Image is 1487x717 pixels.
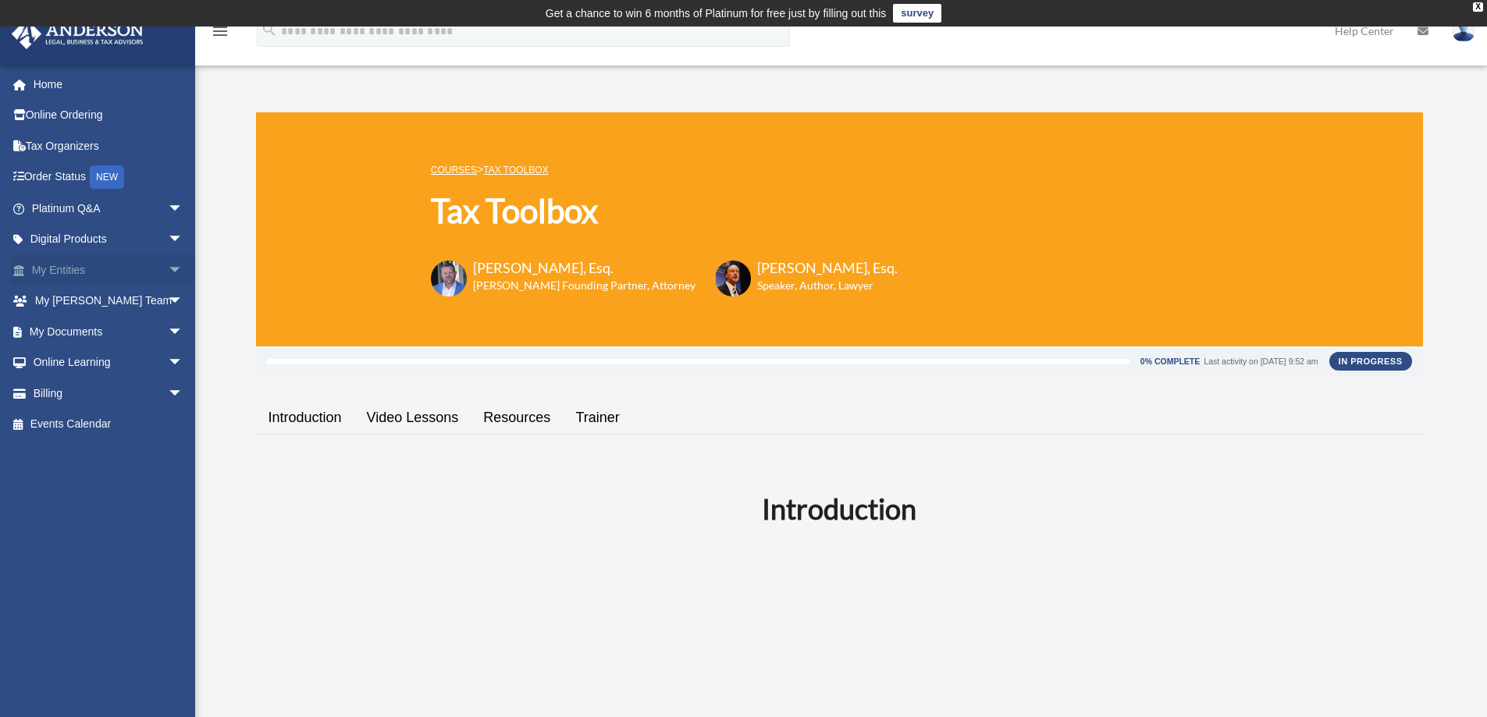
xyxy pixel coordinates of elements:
a: Digital Productsarrow_drop_down [11,224,207,255]
a: Online Ordering [11,100,207,131]
h3: [PERSON_NAME], Esq. [473,258,695,278]
a: Billingarrow_drop_down [11,378,207,409]
span: arrow_drop_down [168,254,199,286]
a: Order StatusNEW [11,162,207,193]
div: NEW [90,165,124,189]
a: Tax Organizers [11,130,207,162]
a: Resources [471,396,563,440]
a: My [PERSON_NAME] Teamarrow_drop_down [11,286,207,317]
span: arrow_drop_down [168,286,199,318]
i: menu [211,22,229,41]
div: In Progress [1329,352,1412,371]
span: arrow_drop_down [168,347,199,379]
a: Events Calendar [11,409,207,440]
div: Last activity on [DATE] 9:52 am [1204,357,1318,366]
a: menu [211,27,229,41]
img: User Pic [1452,20,1475,42]
a: COURSES [431,165,477,176]
div: Get a chance to win 6 months of Platinum for free just by filling out this [546,4,887,23]
img: Anderson Advisors Platinum Portal [7,19,148,49]
a: Trainer [563,396,631,440]
a: Online Learningarrow_drop_down [11,347,207,378]
h6: [PERSON_NAME] Founding Partner, Attorney [473,278,695,293]
a: My Documentsarrow_drop_down [11,316,207,347]
a: Home [11,69,207,100]
i: search [261,21,278,38]
span: arrow_drop_down [168,224,199,256]
div: close [1473,2,1483,12]
div: 0% Complete [1140,357,1200,366]
img: Scott-Estill-Headshot.png [715,261,751,296]
a: Video Lessons [354,396,471,440]
h3: [PERSON_NAME], Esq. [757,258,898,278]
a: survey [893,4,941,23]
h6: Speaker, Author, Lawyer [757,278,878,293]
span: arrow_drop_down [168,316,199,348]
img: Toby-circle-head.png [431,261,467,296]
span: arrow_drop_down [168,193,199,225]
a: Platinum Q&Aarrow_drop_down [11,193,207,224]
a: My Entitiesarrow_drop_down [11,254,207,286]
h1: Tax Toolbox [431,188,898,234]
h2: Introduction [265,489,1414,528]
span: arrow_drop_down [168,378,199,410]
a: Introduction [256,396,354,440]
a: Tax Toolbox [483,165,548,176]
p: > [431,160,898,179]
